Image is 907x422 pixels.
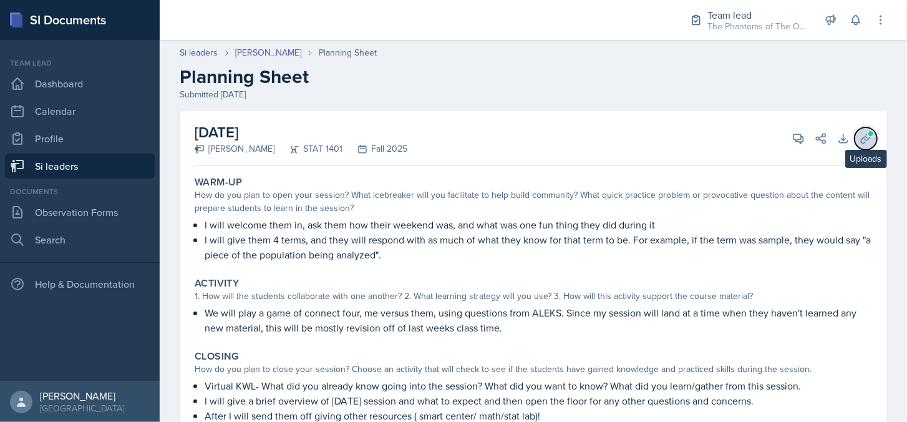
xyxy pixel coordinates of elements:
h2: [DATE] [195,121,407,144]
div: [PERSON_NAME] [195,142,274,155]
div: How do you plan to open your session? What icebreaker will you facilitate to help build community... [195,189,872,215]
div: Submitted [DATE] [180,88,887,101]
p: I will welcome them in, ask them how their weekend was, and what was one fun thing they did durin... [205,217,872,232]
a: Dashboard [5,71,155,96]
p: I will give them 4 terms, and they will respond with as much of what they know for that term to b... [205,232,872,262]
div: Team lead [5,57,155,69]
div: Team lead [707,7,807,22]
div: 1. How will the students collaborate with one another? 2. What learning strategy will you use? 3.... [195,290,872,303]
div: STAT 1401 [274,142,342,155]
a: Observation Forms [5,200,155,225]
div: Help & Documentation [5,272,155,297]
button: Uploads [855,127,877,150]
div: [PERSON_NAME] [40,390,124,402]
p: Virtual KWL- What did you already know going into the session? What did you want to know? What di... [205,378,872,393]
div: Planning Sheet [319,46,377,59]
a: Profile [5,126,155,151]
a: Si leaders [180,46,218,59]
a: Si leaders [5,154,155,179]
label: Warm-Up [195,176,243,189]
label: Closing [195,350,239,363]
div: Documents [5,186,155,197]
div: The Phantoms of The Opera / Fall 2025 [707,20,807,33]
a: Search [5,227,155,252]
div: Fall 2025 [342,142,407,155]
label: Activity [195,277,239,290]
p: I will give a brief overview of [DATE] session and what to expect and then open the floor for any... [205,393,872,408]
a: Calendar [5,99,155,124]
div: How do you plan to close your session? Choose an activity that will check to see if the students ... [195,363,872,376]
p: We will play a game of connect four, me versus them, using questions from ALEKS. Since my session... [205,305,872,335]
div: [GEOGRAPHIC_DATA] [40,402,124,415]
a: [PERSON_NAME] [235,46,301,59]
h2: Planning Sheet [180,66,887,88]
